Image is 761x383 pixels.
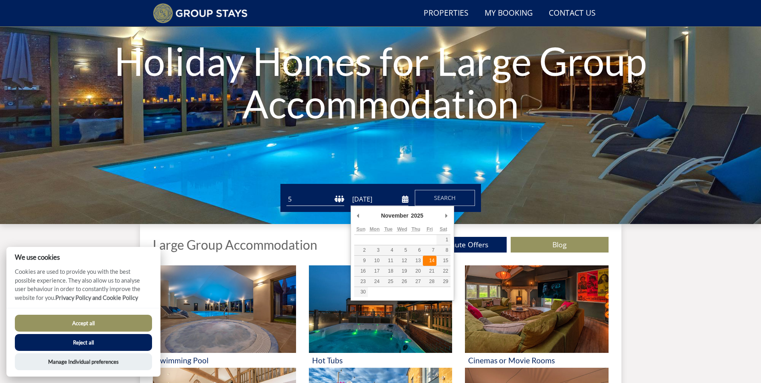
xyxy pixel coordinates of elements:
[465,265,608,368] a: 'Cinemas or Movie Rooms' - Large Group Accommodation Holiday Ideas Cinemas or Movie Rooms
[423,277,436,287] button: 28
[436,235,450,245] button: 1
[153,265,296,353] img: 'Swimming Pool' - Large Group Accommodation Holiday Ideas
[409,245,423,255] button: 6
[481,4,536,22] a: My Booking
[368,245,382,255] button: 3
[153,238,317,252] h1: Large Group Accommodation
[354,245,368,255] button: 2
[356,226,365,232] abbr: Sunday
[15,315,152,332] button: Accept all
[368,256,382,266] button: 10
[423,245,436,255] button: 7
[312,356,449,365] h3: Hot Tubs
[409,266,423,276] button: 20
[382,245,395,255] button: 4
[354,210,362,222] button: Previous Month
[412,226,420,232] abbr: Thursday
[156,356,293,365] h3: Swimming Pool
[153,265,296,368] a: 'Swimming Pool' - Large Group Accommodation Holiday Ideas Swimming Pool
[415,190,475,206] button: Search
[420,4,472,22] a: Properties
[368,277,382,287] button: 24
[114,24,647,141] h1: Holiday Homes for Large Group Accommodation
[15,353,152,370] button: Manage Individual preferences
[309,265,452,353] img: 'Hot Tubs' - Large Group Accommodation Holiday Ideas
[436,277,450,287] button: 29
[370,226,380,232] abbr: Monday
[309,265,452,368] a: 'Hot Tubs' - Large Group Accommodation Holiday Ideas Hot Tubs
[440,226,447,232] abbr: Saturday
[436,256,450,266] button: 15
[6,253,160,261] h2: We use cookies
[351,193,408,206] input: Arrival Date
[395,266,409,276] button: 19
[382,256,395,266] button: 11
[511,237,609,253] a: Blog
[436,245,450,255] button: 8
[395,277,409,287] button: 26
[153,3,248,23] img: Group Stays
[468,356,605,365] h3: Cinemas or Movie Rooms
[354,266,368,276] button: 16
[410,210,424,222] div: 2025
[395,256,409,266] button: 12
[436,266,450,276] button: 22
[354,256,368,266] button: 9
[409,277,423,287] button: 27
[465,265,608,353] img: 'Cinemas or Movie Rooms' - Large Group Accommodation Holiday Ideas
[354,277,368,287] button: 23
[397,226,407,232] abbr: Wednesday
[426,226,432,232] abbr: Friday
[384,226,392,232] abbr: Tuesday
[409,237,507,253] a: Last Minute Offers
[55,294,138,301] a: Privacy Policy and Cookie Policy
[382,277,395,287] button: 25
[15,334,152,351] button: Reject all
[368,266,382,276] button: 17
[434,194,456,202] span: Search
[395,245,409,255] button: 5
[442,210,451,222] button: Next Month
[382,266,395,276] button: 18
[380,210,410,222] div: November
[546,4,599,22] a: Contact Us
[409,256,423,266] button: 13
[354,287,368,297] button: 30
[6,267,160,308] p: Cookies are used to provide you with the best possible experience. They also allow us to analyse ...
[423,266,436,276] button: 21
[423,256,436,266] button: 14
